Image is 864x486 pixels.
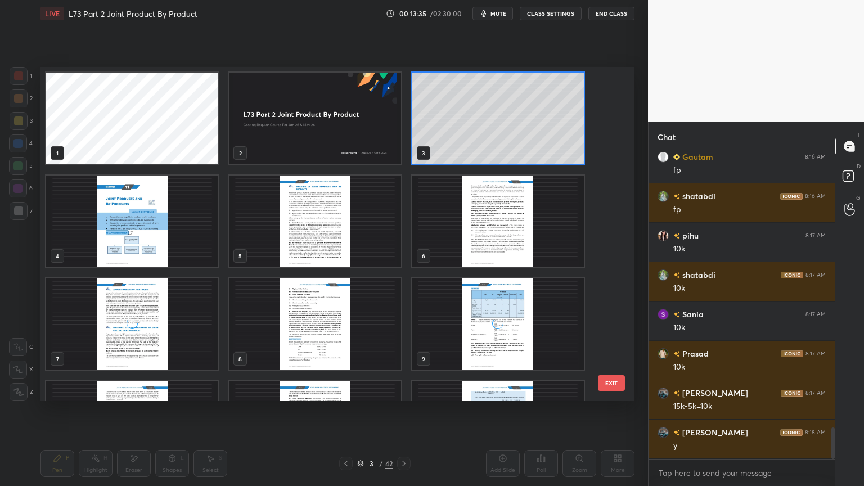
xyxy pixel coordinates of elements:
[673,193,680,200] img: no-rating-badge.077c3623.svg
[520,7,582,20] button: CLASS SETTINGS
[10,67,32,85] div: 1
[680,269,715,281] h6: shatabdi
[780,429,803,436] img: iconic-dark.1390631f.png
[10,112,33,130] div: 3
[805,232,826,239] div: 8:17 AM
[598,375,625,391] button: EXIT
[10,202,33,220] div: 7
[673,283,826,294] div: 10k
[588,7,634,20] button: End Class
[857,162,861,170] p: D
[680,229,699,241] h6: pihu
[380,460,383,467] div: /
[805,429,826,436] div: 8:18 AM
[780,193,803,200] img: iconic-dark.1390631f.png
[229,278,400,370] img: 1759890896XDIC1P.pdf
[69,8,197,19] h4: L73 Part 2 Joint Product By Product
[229,73,400,164] img: 4e8ea6ec-a3ef-11f0-bab6-56b00955ba53.jpg
[658,388,669,399] img: fb59140e647e4a2cb385d358e139b55d.jpg
[781,272,803,278] img: iconic-dark.1390631f.png
[40,7,64,20] div: LIVE
[10,383,33,401] div: Z
[805,390,826,397] div: 8:17 AM
[673,401,826,412] div: 15k-5k=10k
[658,427,669,438] img: fb59140e647e4a2cb385d358e139b55d.jpg
[412,175,584,267] img: 1759890896XDIC1P.pdf
[490,10,506,17] span: mute
[680,308,704,320] h6: Sania
[673,312,680,318] img: no-rating-badge.077c3623.svg
[805,311,826,318] div: 8:17 AM
[649,122,685,152] p: Chat
[673,233,680,239] img: no-rating-badge.077c3623.svg
[46,175,218,267] img: 1759890896XDIC1P.pdf
[805,154,826,160] div: 8:16 AM
[658,269,669,281] img: e46e94f5da8d4cc897766d90ab81d02c.jpg
[857,130,861,139] p: T
[229,381,400,473] img: 1759890896XDIC1P.pdf
[680,348,709,359] h6: Prasad
[673,440,826,452] div: y
[680,151,713,163] h6: Gautam
[781,390,803,397] img: iconic-dark.1390631f.png
[10,89,33,107] div: 2
[9,157,33,175] div: 5
[9,134,33,152] div: 4
[658,151,669,163] img: ee0d6f3888534c3aa58af37baf679221.jpg
[673,244,826,255] div: 10k
[673,165,826,176] div: fp
[673,154,680,160] img: Learner_Badge_beginner_1_8b307cf2a0.svg
[673,351,680,357] img: no-rating-badge.077c3623.svg
[673,322,826,334] div: 10k
[658,230,669,241] img: 78575c553e2c4b6e96fdd83151ca11f6.jpg
[9,179,33,197] div: 6
[649,152,835,459] div: grid
[472,7,513,20] button: mute
[805,272,826,278] div: 8:17 AM
[673,204,826,215] div: fp
[229,175,400,267] img: 1759890896XDIC1P.pdf
[680,190,715,202] h6: shatabdi
[673,390,680,397] img: no-rating-badge.077c3623.svg
[781,350,803,357] img: iconic-dark.1390631f.png
[680,426,748,438] h6: [PERSON_NAME]
[658,348,669,359] img: 057d39644fc24ec5a0e7dadb9b8cee73.None
[658,191,669,202] img: e46e94f5da8d4cc897766d90ab81d02c.jpg
[673,430,680,436] img: no-rating-badge.077c3623.svg
[366,460,377,467] div: 3
[658,309,669,320] img: 3
[9,361,33,379] div: X
[673,362,826,373] div: 10k
[40,67,615,401] div: grid
[9,338,33,356] div: C
[805,350,826,357] div: 8:17 AM
[673,272,680,278] img: no-rating-badge.077c3623.svg
[680,387,748,399] h6: [PERSON_NAME]
[385,458,393,469] div: 42
[856,193,861,202] p: G
[805,193,826,200] div: 8:16 AM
